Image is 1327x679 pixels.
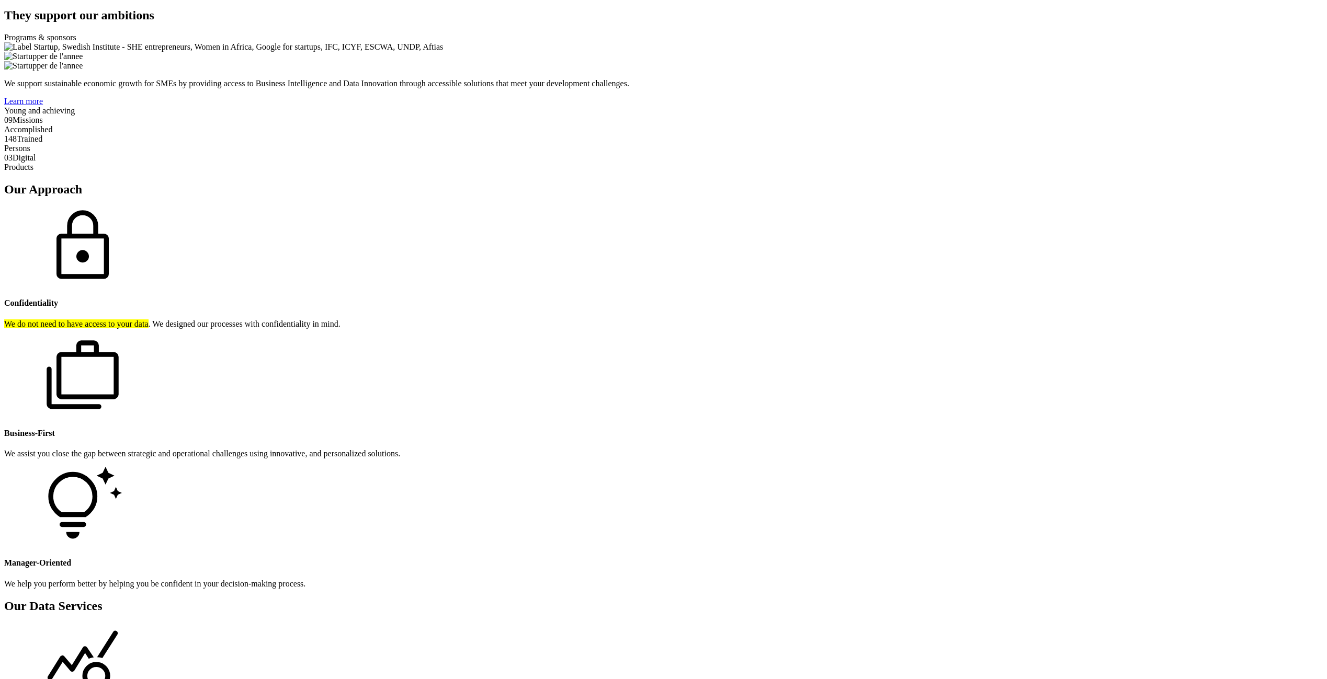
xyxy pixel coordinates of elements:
mark: We do not need to have access to your data [4,319,149,328]
span: Trained Persons [4,134,42,153]
img: Startupper de l'annee [4,61,83,71]
span: Digital Products [4,153,36,171]
span: 148 [4,134,17,143]
span: Programs & sponsors [4,33,76,42]
a: Learn more [4,97,43,106]
p: We help you perform better by helping you be confident in your decision-making process. [4,579,1323,589]
h2: Our Approach [4,182,1323,197]
h2: They support our ambitions [4,8,1323,22]
span: Missions Accomplished [4,116,52,134]
h4: Confidentiality [4,298,1323,308]
img: Label Startup, Swedish Institute - SHE entrepreneurs, Women in Africa, Google for startups, IFC, ... [4,42,443,52]
span: Young and achieving [4,106,75,115]
h4: Manager-Oriented [4,558,1323,568]
p: We assist you close the gap between strategic and operational challenges using innovative, and pe... [4,449,1323,458]
span: 09 [4,116,13,124]
p: . We designed our processes with confidentiality in mind. [4,319,1323,329]
p: We support sustainable economic growth for SMEs by providing access to Business Intelligence and ... [4,79,1323,88]
h2: Our Data Services [4,599,1323,613]
h4: Business-First [4,429,1323,438]
img: Startupper de l'annee [4,52,83,61]
span: 03 [4,153,13,162]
